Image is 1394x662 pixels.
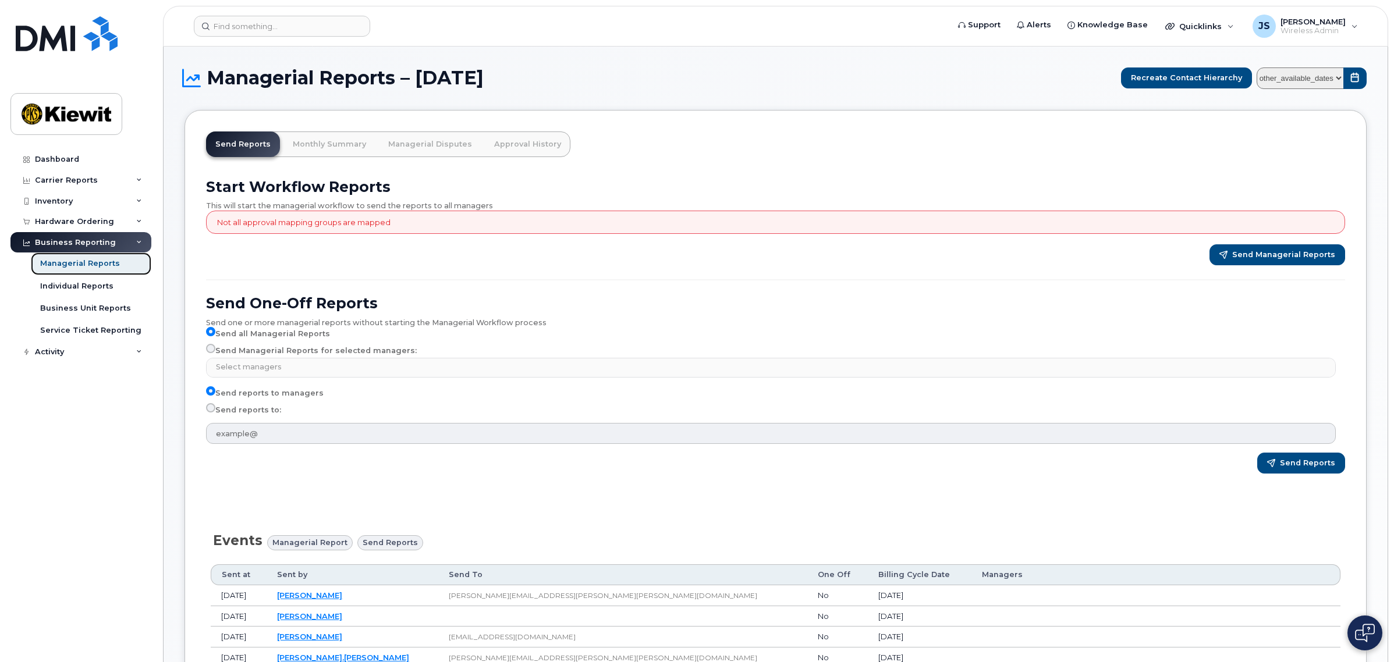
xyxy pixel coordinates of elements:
td: No [807,606,867,627]
p: Not all approval mapping groups are mapped [217,217,391,228]
button: Send Reports [1257,453,1345,474]
span: Managerial Report [272,537,347,548]
td: [DATE] [868,606,971,627]
span: Recreate Contact Hierarchy [1131,72,1242,83]
label: Send reports to managers [206,386,324,400]
input: Send Managerial Reports for selected managers: [206,344,215,353]
div: Send one or more managerial reports without starting the Managerial Workflow process [206,312,1345,328]
a: [PERSON_NAME] [277,590,342,600]
a: Managerial Disputes [379,131,481,157]
a: Approval History [485,131,570,157]
input: Send reports to managers [206,386,215,396]
a: Send Reports [206,131,280,157]
a: [PERSON_NAME] [277,611,342,621]
th: Billing Cycle Date [868,564,971,585]
label: Send all Managerial Reports [206,327,330,341]
td: [DATE] [868,585,971,606]
th: Managers [971,564,1340,585]
button: Send Managerial Reports [1209,244,1345,265]
span: Events [213,532,263,549]
h2: Send One-Off Reports [206,294,1345,312]
span: [PERSON_NAME][EMAIL_ADDRESS][PERSON_NAME][PERSON_NAME][DOMAIN_NAME] [449,653,757,662]
a: [PERSON_NAME].[PERSON_NAME] [277,653,409,662]
td: No [807,627,867,647]
h2: Start Workflow Reports [206,178,1345,195]
th: Sent at [211,564,267,585]
span: [EMAIL_ADDRESS][DOMAIN_NAME] [449,632,576,641]
label: Send reports to: [206,403,281,417]
td: [DATE] [868,627,971,647]
span: Managerial Reports – [DATE] [207,69,484,87]
th: Send To [438,564,807,585]
a: Monthly Summary [283,131,375,157]
img: Open chat [1355,624,1375,642]
span: Send Reports [1280,458,1335,468]
td: No [807,585,867,606]
td: [DATE] [211,627,267,647]
input: Send reports to: [206,403,215,412]
td: [DATE] [211,606,267,627]
button: Recreate Contact Hierarchy [1121,67,1252,88]
span: Send Managerial Reports [1232,250,1335,260]
span: [PERSON_NAME][EMAIL_ADDRESS][PERSON_NAME][PERSON_NAME][DOMAIN_NAME] [449,591,757,600]
th: Sent by [267,564,438,585]
input: Send all Managerial Reports [206,327,215,336]
label: Send Managerial Reports for selected managers: [206,344,417,358]
td: [DATE] [211,585,267,606]
div: This will start the managerial workflow to send the reports to all managers [206,195,1345,211]
a: [PERSON_NAME] [277,632,342,641]
th: One Off [807,564,867,585]
input: example@ [206,423,1336,444]
span: Send reports [363,537,418,548]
